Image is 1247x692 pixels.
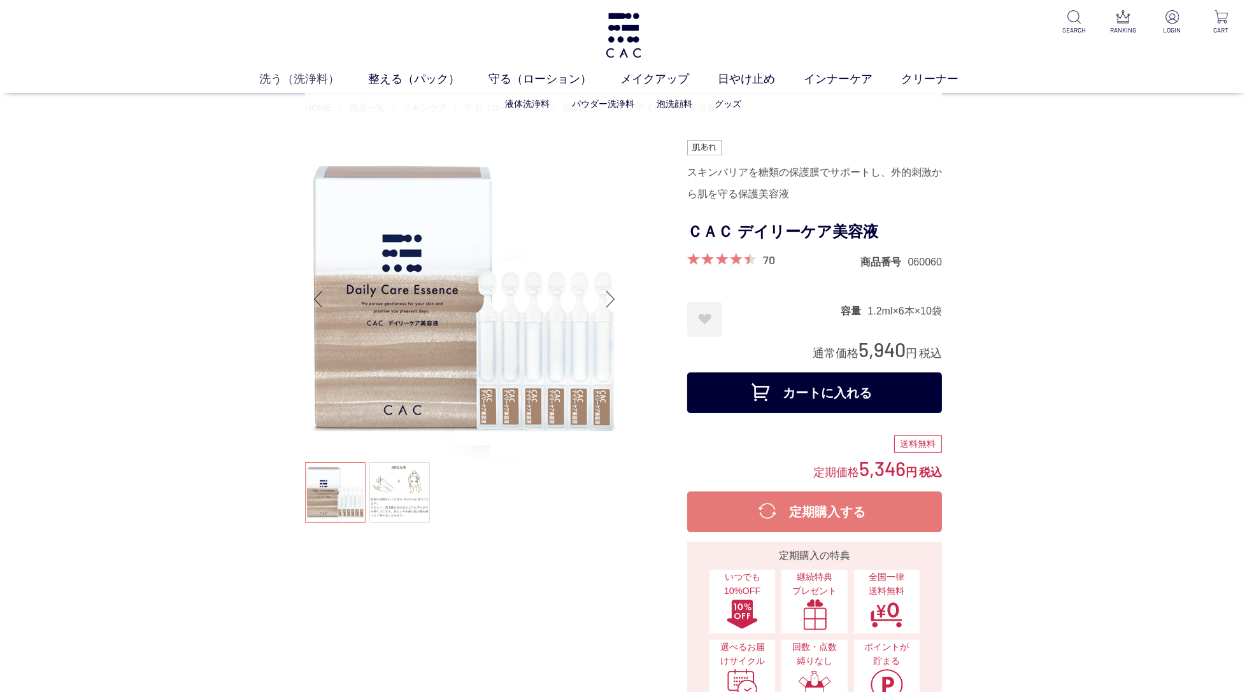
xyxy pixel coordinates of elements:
span: 定期価格 [813,465,859,479]
button: 定期購入する [687,491,942,532]
a: 守る（ローション） [489,71,621,88]
a: グッズ [715,99,742,109]
a: CART [1206,10,1237,35]
a: 70 [763,253,775,267]
span: 税込 [919,466,942,479]
button: カートに入れる [687,372,942,413]
span: いつでも10%OFF [716,570,769,598]
img: logo [604,13,644,58]
p: SEARCH [1058,25,1090,35]
span: 円 [906,466,917,479]
span: 選べるお届けサイクル [716,640,769,668]
img: ＣＡＣ デイリーケア美容液 [305,140,623,458]
a: お気に入りに登録する [687,302,722,337]
a: LOGIN [1157,10,1188,35]
img: 全国一律送料無料 [870,598,903,630]
span: ポイントが貯まる [860,640,913,668]
div: Previous slide [305,274,331,325]
span: 全国一律 送料無料 [860,570,913,598]
img: いつでも10%OFF [726,598,759,630]
dt: 容量 [841,304,867,318]
p: CART [1206,25,1237,35]
dt: 商品番号 [861,255,908,269]
a: 整える（パック） [369,71,489,88]
a: クリーナー [902,71,988,88]
a: RANKING [1108,10,1139,35]
span: 円 [906,347,917,360]
span: 5,940 [859,337,906,361]
div: Next slide [598,274,623,325]
a: パウダー洗浄料 [573,99,635,109]
a: 液体洗浄料 [506,99,550,109]
span: 継続特典 プレゼント [788,570,841,598]
span: 回数・点数縛りなし [788,640,841,668]
div: 定期購入の特典 [692,548,937,563]
a: メイクアップ [621,71,718,88]
p: LOGIN [1157,25,1188,35]
p: RANKING [1108,25,1139,35]
h1: ＣＡＣ デイリーケア美容液 [687,218,942,246]
a: 洗う（洗浄料） [260,71,369,88]
img: 継続特典プレゼント [798,598,831,630]
div: スキンバリアを糖類の保護膜でサポートし、外的刺激から肌を守る保護美容液 [687,162,942,205]
dd: 1.2ml×6本×10袋 [867,304,942,318]
a: インナーケア [804,71,902,88]
span: 5,346 [859,456,906,480]
a: 泡洗顔料 [657,99,693,109]
a: SEARCH [1058,10,1090,35]
a: 日やけ止め [718,71,804,88]
img: 肌あれ [687,140,722,155]
dd: 060060 [908,255,942,269]
span: 税込 [919,347,942,360]
span: 通常価格 [813,347,859,360]
div: 送料無料 [894,435,942,453]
